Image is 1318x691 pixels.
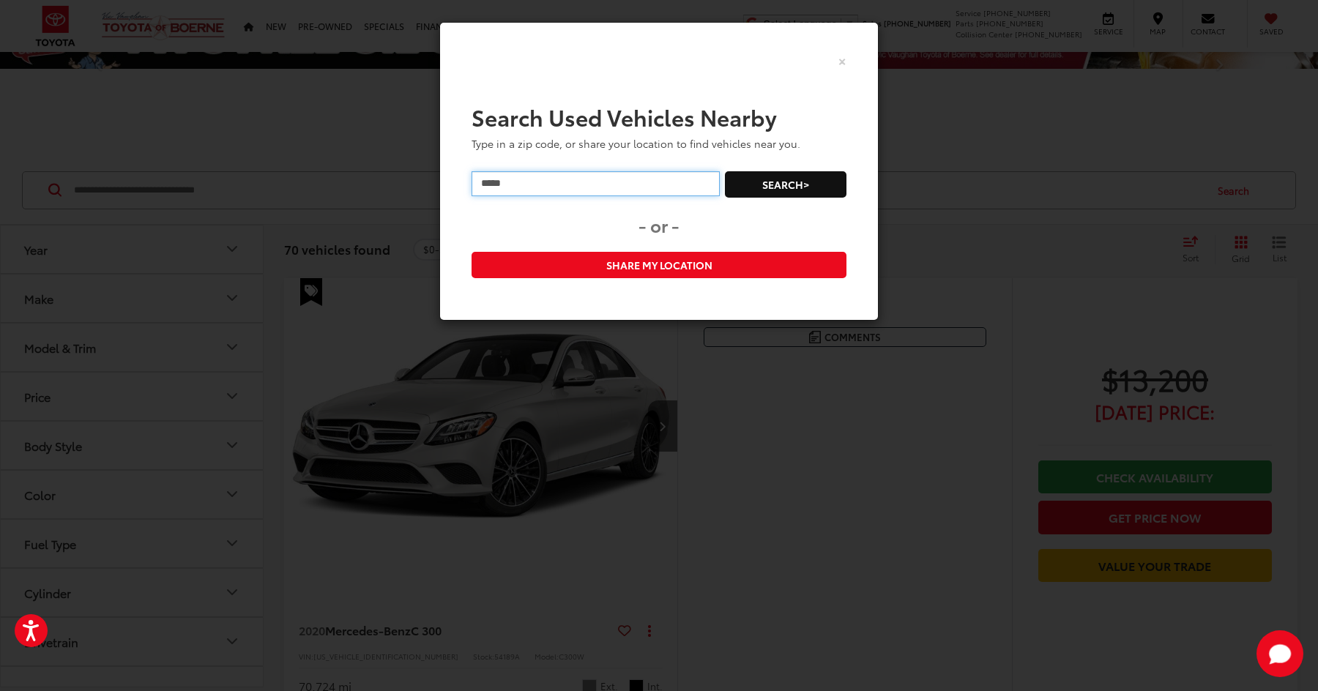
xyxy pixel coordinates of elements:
[838,53,846,68] button: ×
[472,171,720,196] input: Search>
[472,215,846,234] h3: - or -
[1256,630,1303,677] svg: Start Chat
[472,105,846,129] h2: Search Used Vehicles Nearby
[472,136,846,151] p: Type in a zip code, or share your location to find vehicles near you.
[1256,630,1303,677] button: Toggle Chat Window
[472,252,846,278] button: Share My Location
[725,171,846,198] button: Search>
